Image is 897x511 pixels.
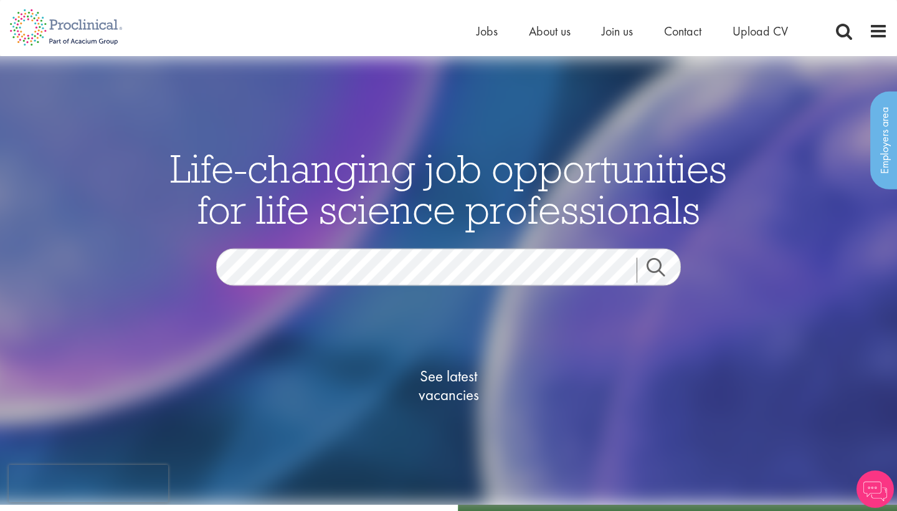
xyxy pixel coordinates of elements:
span: Life-changing job opportunities for life science professionals [170,143,727,234]
a: Job search submit button [637,258,690,283]
a: Upload CV [733,23,788,39]
a: About us [529,23,571,39]
span: See latest vacancies [386,367,511,404]
a: Jobs [477,23,498,39]
a: Contact [664,23,701,39]
a: See latestvacancies [386,317,511,454]
a: Join us [602,23,633,39]
iframe: reCAPTCHA [9,465,168,502]
img: Chatbot [857,470,894,508]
